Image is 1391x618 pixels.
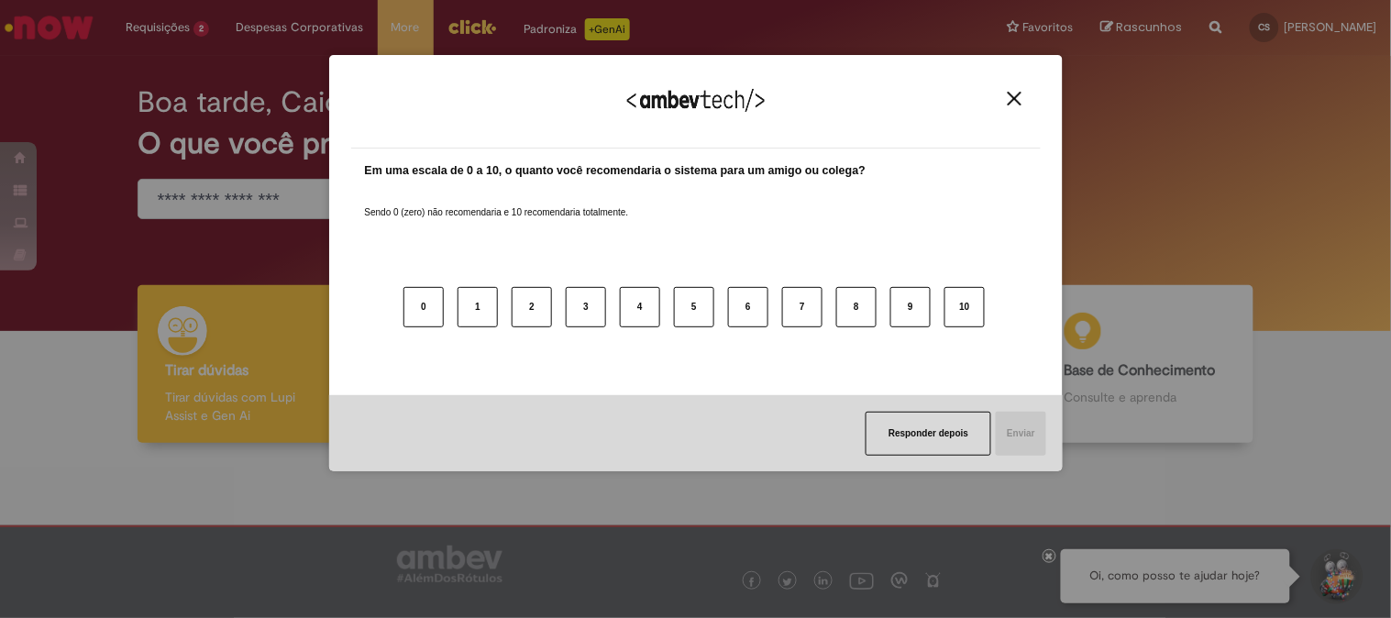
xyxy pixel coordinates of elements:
[1002,91,1027,106] button: Close
[403,287,444,327] button: 0
[627,89,765,112] img: Logo Ambevtech
[365,162,867,180] label: Em uma escala de 0 a 10, o quanto você recomendaria o sistema para um amigo ou colega?
[512,287,552,327] button: 2
[620,287,660,327] button: 4
[674,287,714,327] button: 5
[458,287,498,327] button: 1
[836,287,877,327] button: 8
[728,287,768,327] button: 6
[365,184,629,219] label: Sendo 0 (zero) não recomendaria e 10 recomendaria totalmente.
[1008,92,1021,105] img: Close
[866,412,991,456] button: Responder depois
[944,287,985,327] button: 10
[566,287,606,327] button: 3
[890,287,931,327] button: 9
[782,287,822,327] button: 7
